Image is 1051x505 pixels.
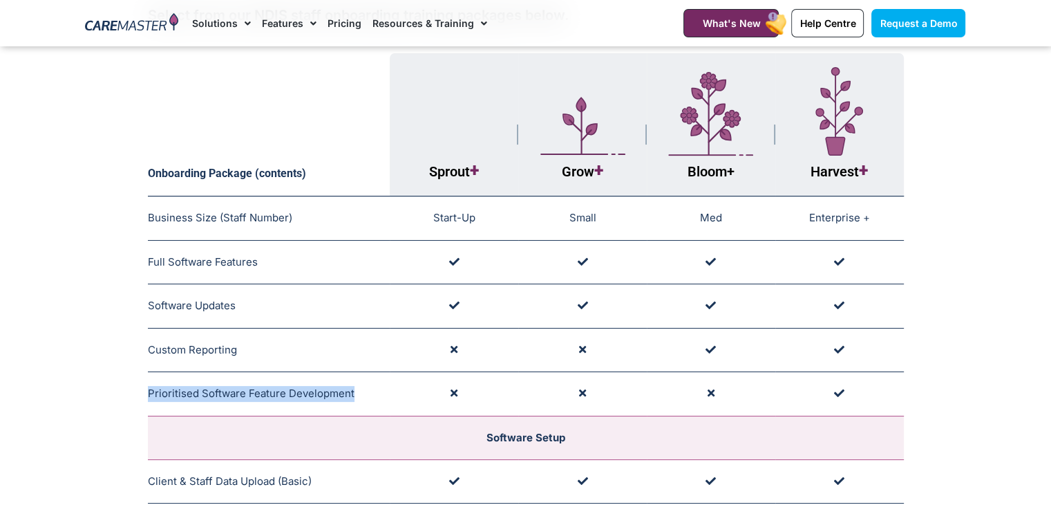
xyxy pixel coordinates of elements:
[148,284,390,329] td: Software Updates
[791,9,864,37] a: Help Centre
[148,459,390,504] td: Client & Staff Data Upload (Basic)
[148,328,390,372] td: Custom Reporting
[540,97,625,156] img: Layer_1-5.svg
[775,196,904,241] td: Enterprise +
[683,9,779,37] a: What's New
[148,372,390,416] td: Prioritised Software Feature Development
[148,53,390,196] th: Onboarding Package (contents)
[727,163,735,180] span: +
[880,17,957,29] span: Request a Demo
[871,9,965,37] a: Request a Demo
[594,160,603,181] span: +
[518,196,647,241] td: Small
[647,196,775,241] td: Med
[815,67,863,156] img: Layer_1-7-1.svg
[148,255,258,268] span: Full Software Features
[470,160,479,181] span: +
[486,431,565,444] span: Software Setup
[811,163,868,180] span: Harvest
[390,196,518,241] td: Start-Up
[148,211,292,224] span: Business Size (Staff Number)
[668,72,753,156] img: Layer_1-4-1.svg
[688,163,735,180] span: Bloom
[429,163,479,180] span: Sprout
[562,163,603,180] span: Grow
[859,160,868,181] span: +
[799,17,855,29] span: Help Centre
[85,13,178,34] img: CareMaster Logo
[702,17,760,29] span: What's New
